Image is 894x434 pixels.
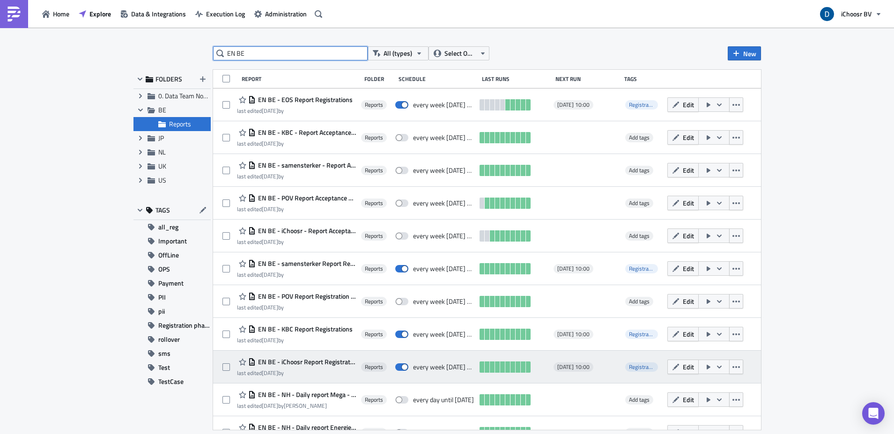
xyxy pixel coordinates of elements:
div: every week on Monday until October 22, 2025 [413,265,475,273]
button: Home [37,7,74,21]
span: EN BE - iChoosr Report Registration [256,358,356,366]
span: Add tags [625,297,653,306]
div: last edited by [237,238,356,245]
button: Edit [667,228,699,243]
div: Next Run [555,75,620,82]
span: Reports [365,232,383,240]
span: Reports [365,199,383,207]
div: every day until July 1, 2025 [413,396,474,404]
span: Reports [365,363,383,371]
span: Add tags [629,395,650,404]
span: All (types) [384,48,412,59]
button: Edit [667,196,699,210]
button: Explore [74,7,116,21]
span: Home [53,9,69,19]
span: EN BE - samensterker Report Registrations [256,259,356,268]
div: last edited by [PERSON_NAME] [237,402,356,409]
button: Edit [667,97,699,112]
span: iChoosr BV [841,9,872,19]
span: Add tags [625,395,653,405]
span: Add tags [625,166,653,175]
div: every week on Monday until October 22, 2025 [413,330,475,338]
button: Test [133,360,211,375]
span: US [158,175,166,185]
span: Select Owner [444,48,476,59]
div: Tags [624,75,664,82]
span: [DATE] 10:00 [557,101,590,109]
span: TestCase [158,375,184,389]
span: [DATE] 10:00 [557,363,590,371]
span: [DATE] 10:00 [557,331,590,338]
button: Select Owner [429,46,489,60]
button: Edit [667,360,699,374]
a: Administration [250,7,311,21]
span: Explore [89,9,111,19]
span: EN BE - KBC - Report Acceptance phase May 2025 [256,128,356,137]
time: 2025-05-19T09:28:07Z [262,303,278,312]
div: every week on Monday until July 1, 2025 [413,133,475,142]
div: Folder [364,75,394,82]
span: Important [158,234,187,248]
time: 2025-07-23T14:56:16Z [262,368,278,377]
time: 2025-07-15T11:49:26Z [262,172,278,181]
span: all_reg [158,220,178,234]
span: NL [158,147,166,157]
button: Edit [667,163,699,177]
span: Reports [365,396,383,404]
div: last edited by [237,173,356,180]
span: Registration phase [625,330,658,339]
span: Data & Integrations [131,9,186,19]
time: 2025-09-02T11:35:53Z [262,270,278,279]
time: 2025-08-14T07:05:42Z [262,106,278,115]
time: 2025-05-19T09:26:29Z [262,237,278,246]
span: Edit [683,296,694,306]
span: Edit [683,264,694,273]
span: Edit [683,329,694,339]
img: Avatar [819,6,835,22]
span: JP [158,133,164,143]
span: Registration phase [625,264,658,273]
span: [DATE] 10:00 [557,265,590,272]
button: Execution Log [191,7,250,21]
span: Reports [365,265,383,272]
span: Registration phase [629,100,673,109]
div: every week on Monday until July 1, 2025 [413,166,475,175]
span: Registration phase [625,100,658,110]
button: pii [133,304,211,318]
div: last edited by [237,107,353,114]
span: BE [158,105,166,115]
span: OffLine [158,248,179,262]
span: EN BE - NH - Daily report Mega - May 2025 [256,390,356,399]
div: last edited by [237,369,356,376]
span: rollover [158,332,180,346]
span: Reports [365,331,383,338]
button: New [728,46,761,60]
div: Report [242,75,360,82]
span: Edit [683,100,694,110]
time: 2025-07-23T14:48:01Z [262,336,278,345]
div: last edited by [237,304,356,311]
button: Edit [667,261,699,276]
div: Open Intercom Messenger [862,402,885,425]
div: every week on Monday until July 1, 2025 [413,232,475,240]
button: PII [133,290,211,304]
span: Add tags [629,231,650,240]
div: every week on Monday until October 22, 2025 [413,101,475,109]
span: EN BE - POV Report Registration phase [256,292,356,301]
span: Edit [683,132,694,142]
span: Registration phase [625,362,658,372]
span: Add tags [625,199,653,208]
span: Add tags [625,231,653,241]
img: PushMetrics [7,7,22,22]
button: Payment [133,276,211,290]
span: Edit [683,395,694,405]
div: every week on Monday until July 1, 2025 [413,199,475,207]
span: EN BE - iChoosr - Report Acceptance phase May 2025 [256,227,356,235]
button: all_reg [133,220,211,234]
button: TestCase [133,375,211,389]
span: EN BE - NH - Daily report Energie.be- February 2025 KMO [256,423,356,432]
input: Search Reports [213,46,368,60]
